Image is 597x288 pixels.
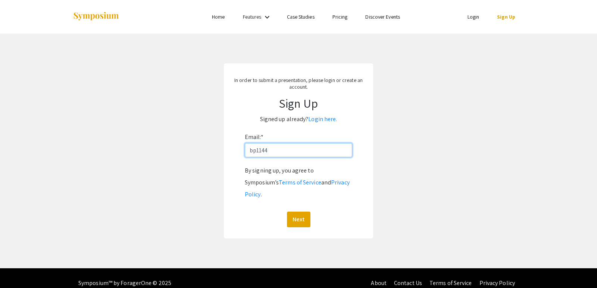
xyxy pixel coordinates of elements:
[308,115,337,123] a: Login here.
[332,13,348,20] a: Pricing
[243,13,262,20] a: Features
[73,12,119,22] img: Symposium by ForagerOne
[212,13,225,20] a: Home
[231,77,366,90] p: In order to submit a presentation, please login or create an account.
[245,131,263,143] label: Email:
[365,13,400,20] a: Discover Events
[479,279,515,287] a: Privacy Policy
[287,212,310,227] button: Next
[371,279,387,287] a: About
[497,13,515,20] a: Sign Up
[231,113,366,125] p: Signed up already?
[287,13,315,20] a: Case Studies
[279,178,321,186] a: Terms of Service
[245,178,350,198] a: Privacy Policy
[245,165,352,200] div: By signing up, you agree to Symposium’s and .
[6,254,32,282] iframe: Chat
[231,96,366,110] h1: Sign Up
[468,13,479,20] a: Login
[394,279,422,287] a: Contact Us
[429,279,472,287] a: Terms of Service
[263,13,272,22] mat-icon: Expand Features list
